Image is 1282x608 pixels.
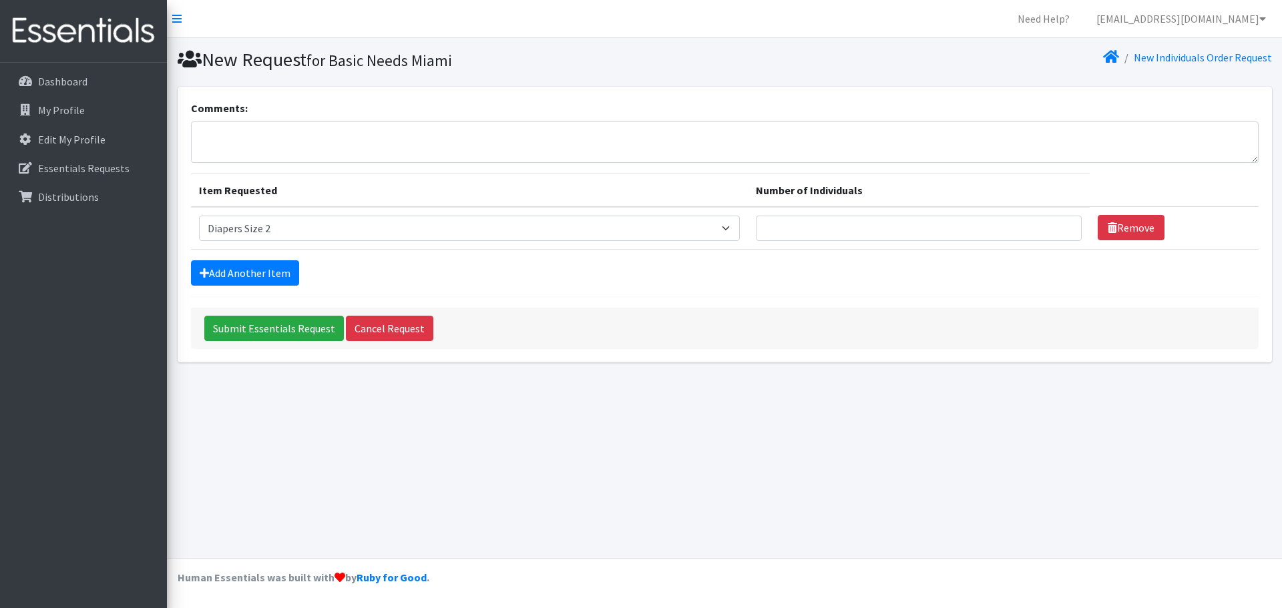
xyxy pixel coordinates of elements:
[748,174,1090,207] th: Number of Individuals
[357,571,427,584] a: Ruby for Good
[1098,215,1164,240] a: Remove
[5,155,162,182] a: Essentials Requests
[178,571,429,584] strong: Human Essentials was built with by .
[38,162,130,175] p: Essentials Requests
[204,316,344,341] input: Submit Essentials Request
[38,75,87,88] p: Dashboard
[5,9,162,53] img: HumanEssentials
[191,260,299,286] a: Add Another Item
[5,68,162,95] a: Dashboard
[5,97,162,123] a: My Profile
[178,48,720,71] h1: New Request
[191,100,248,116] label: Comments:
[38,190,99,204] p: Distributions
[346,316,433,341] a: Cancel Request
[1086,5,1277,32] a: [EMAIL_ADDRESS][DOMAIN_NAME]
[1007,5,1080,32] a: Need Help?
[38,133,105,146] p: Edit My Profile
[38,103,85,117] p: My Profile
[191,174,748,207] th: Item Requested
[1134,51,1272,64] a: New Individuals Order Request
[306,51,452,70] small: for Basic Needs Miami
[5,184,162,210] a: Distributions
[5,126,162,153] a: Edit My Profile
